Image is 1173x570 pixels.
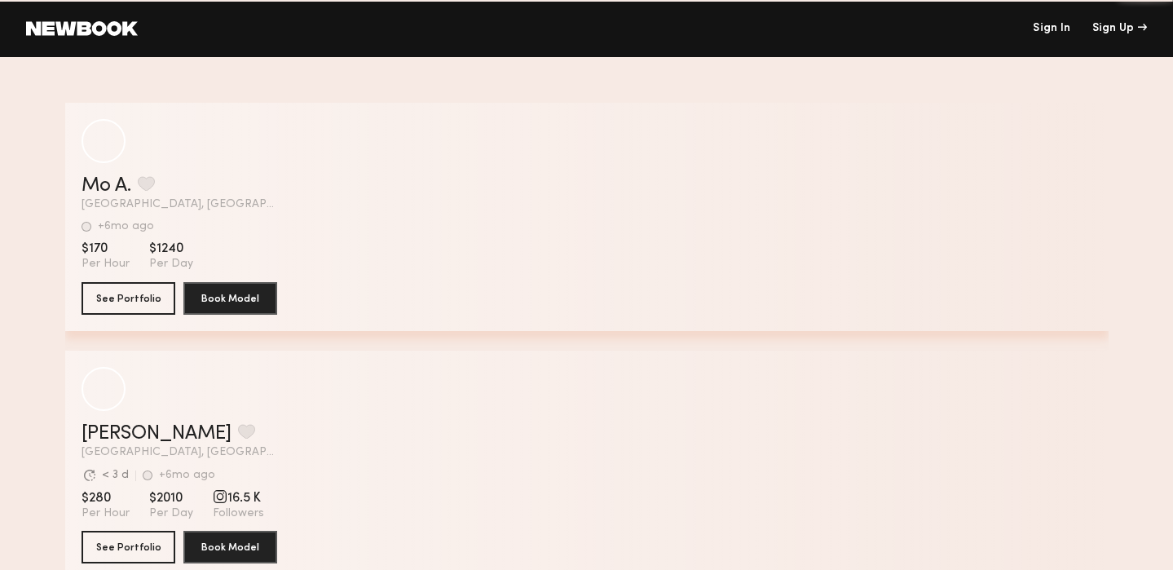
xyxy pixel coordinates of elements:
a: Mo A. [82,176,131,196]
button: Book Model [183,531,277,563]
button: See Portfolio [82,282,175,315]
button: Book Model [183,282,277,315]
div: +6mo ago [159,470,215,481]
span: [GEOGRAPHIC_DATA], [GEOGRAPHIC_DATA] [82,199,277,210]
a: [PERSON_NAME] [82,424,232,444]
a: Sign In [1033,23,1070,34]
div: < 3 d [102,470,129,481]
span: Per Hour [82,257,130,272]
span: $280 [82,490,130,506]
span: [GEOGRAPHIC_DATA], [GEOGRAPHIC_DATA] [82,447,277,458]
span: Followers [213,506,264,521]
span: Per Hour [82,506,130,521]
span: $1240 [149,241,193,257]
div: +6mo ago [98,221,154,232]
span: $2010 [149,490,193,506]
span: $170 [82,241,130,257]
span: 16.5 K [213,490,264,506]
span: Per Day [149,506,193,521]
div: Sign Up [1092,23,1147,34]
button: See Portfolio [82,531,175,563]
span: Per Day [149,257,193,272]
